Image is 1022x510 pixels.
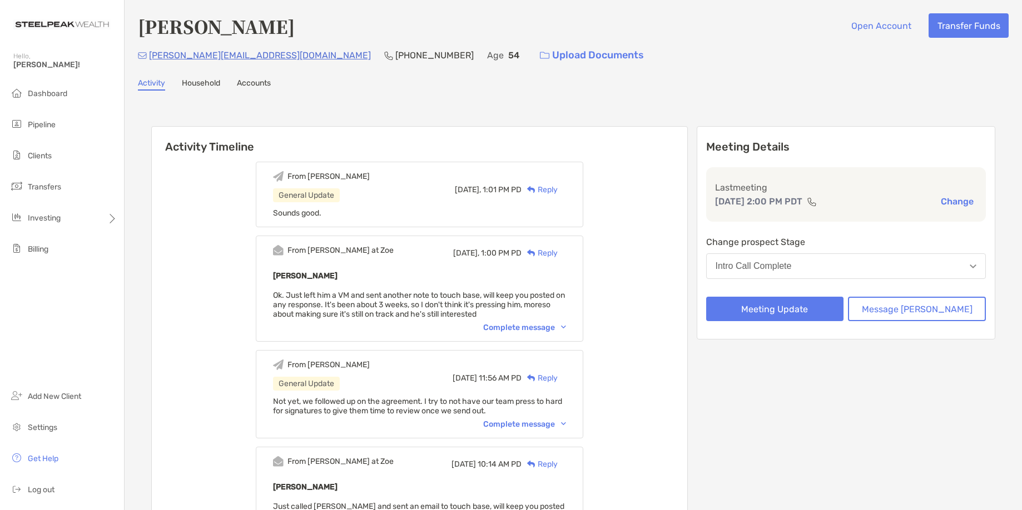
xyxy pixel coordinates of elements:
[10,117,23,131] img: pipeline icon
[395,48,474,62] p: [PHONE_NUMBER]
[273,291,565,319] span: Ok. Just left him a VM and sent another note to touch base, will keep you posted on any response....
[540,52,549,59] img: button icon
[848,297,986,321] button: Message [PERSON_NAME]
[716,261,792,271] div: Intro Call Complete
[28,151,52,161] span: Clients
[10,420,23,433] img: settings icon
[970,264,976,268] img: Open dropdown arrow
[706,297,844,321] button: Meeting Update
[273,456,284,467] img: Event icon
[715,194,802,208] p: [DATE] 2:00 PM PDT
[807,197,817,206] img: communication type
[273,271,338,281] b: [PERSON_NAME]
[929,13,1009,38] button: Transfer Funds
[483,323,566,332] div: Complete message
[522,458,558,470] div: Reply
[10,389,23,402] img: add_new_client icon
[13,60,117,69] span: [PERSON_NAME]!
[10,211,23,224] img: investing icon
[715,181,978,194] p: Last meeting
[706,253,986,279] button: Intro Call Complete
[561,422,566,426] img: Chevron icon
[149,48,371,62] p: [PERSON_NAME][EMAIL_ADDRESS][DOMAIN_NAME]
[452,459,476,469] span: [DATE]
[182,78,220,91] a: Household
[10,242,23,255] img: billing icon
[478,459,522,469] span: 10:14 AM PD
[237,78,271,91] a: Accounts
[273,188,340,202] div: General Update
[273,377,340,391] div: General Update
[842,13,920,38] button: Open Account
[937,196,977,207] button: Change
[287,457,394,466] div: From [PERSON_NAME] at Zoe
[561,326,566,329] img: Chevron icon
[522,247,558,259] div: Reply
[287,246,394,255] div: From [PERSON_NAME] at Zoe
[527,374,535,382] img: Reply icon
[28,392,81,401] span: Add New Client
[28,485,54,494] span: Log out
[28,182,61,192] span: Transfers
[28,213,61,223] span: Investing
[273,482,338,492] b: [PERSON_NAME]
[138,78,165,91] a: Activity
[10,86,23,99] img: dashboard icon
[138,52,147,59] img: Email Icon
[706,140,986,154] p: Meeting Details
[28,120,56,129] span: Pipeline
[273,245,284,256] img: Event icon
[384,51,393,60] img: Phone Icon
[28,89,67,98] span: Dashboard
[273,359,284,370] img: Event icon
[527,186,535,193] img: Reply icon
[273,208,321,218] span: Sounds good.
[455,185,481,194] span: [DATE],
[522,184,558,196] div: Reply
[527,461,535,468] img: Reply icon
[483,185,522,194] span: 1:01 PM PD
[273,397,562,416] span: Not yet, we followed up on the agreement. I try to not have our team press to hard for signatures...
[28,244,48,254] span: Billing
[10,451,23,464] img: get-help icon
[527,249,535,257] img: Reply icon
[13,4,111,44] img: Zoe Logo
[481,248,522,258] span: 1:00 PM PD
[706,235,986,249] p: Change prospect Stage
[508,48,519,62] p: 54
[487,48,504,62] p: Age
[28,454,58,463] span: Get Help
[483,419,566,429] div: Complete message
[10,179,23,193] img: transfers icon
[287,172,370,181] div: From [PERSON_NAME]
[273,171,284,182] img: Event icon
[479,373,522,383] span: 11:56 AM PD
[10,148,23,162] img: clients icon
[28,423,57,432] span: Settings
[287,360,370,369] div: From [PERSON_NAME]
[138,13,295,39] h4: [PERSON_NAME]
[453,248,479,258] span: [DATE],
[453,373,477,383] span: [DATE]
[533,43,651,67] a: Upload Documents
[152,127,687,153] h6: Activity Timeline
[522,372,558,384] div: Reply
[10,482,23,496] img: logout icon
